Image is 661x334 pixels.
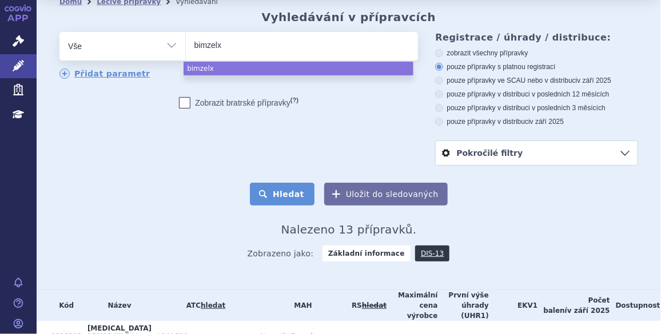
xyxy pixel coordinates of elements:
[435,103,638,112] label: pouze přípravky v distribuci v posledních 3 měsících
[415,246,449,261] a: DIS-13
[489,290,538,321] th: EKV1
[59,69,150,79] a: Přidat parametr
[346,290,387,321] th: RS
[435,76,638,85] label: pouze přípravky ve SCAU nebo v distribuci
[387,290,437,321] th: Maximální cena výrobce
[87,324,152,332] span: [MEDICAL_DATA]
[435,117,638,126] label: pouze přípravky v distribuci
[248,246,314,261] span: Zobrazeno jako:
[290,96,298,104] abbr: (?)
[324,183,448,206] button: Uložit do sledovaných
[262,10,436,24] h2: Vyhledávání v přípravcích
[537,290,610,321] th: Počet balení
[436,141,638,165] a: Pokročilé filtry
[435,62,638,71] label: pouze přípravky s platnou registrací
[610,290,660,321] th: Dostupnost
[152,290,254,321] th: ATC
[362,301,387,309] del: hledat
[179,97,298,108] label: Zobrazit bratrské přípravky
[281,223,417,236] span: Nalezeno 13 přípravků.
[438,290,489,321] th: První výše úhrady (UHR1)
[435,49,638,58] label: zobrazit všechny přípravky
[254,290,346,321] th: MAH
[250,183,314,206] button: Hledat
[322,246,411,261] strong: Základní informace
[578,77,611,84] span: v září 2025
[530,118,564,126] span: v září 2025
[362,301,387,309] a: vyhledávání neobsahuje žádnou platnou referenční skupinu
[435,32,638,43] h3: Registrace / úhrady / distribuce:
[201,301,225,309] a: hledat
[184,62,413,75] li: bimzelx
[567,307,610,315] span: v září 2025
[45,290,81,321] th: Kód
[435,90,638,99] label: pouze přípravky v distribuci v posledních 12 měsících
[82,290,152,321] th: Název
